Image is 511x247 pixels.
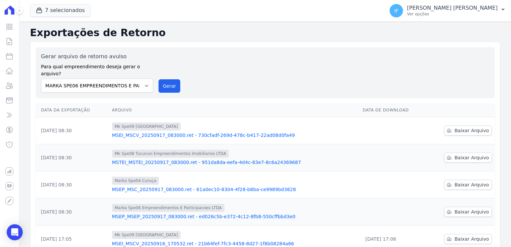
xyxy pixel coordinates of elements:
[444,180,492,190] a: Baixar Arquivo
[112,159,357,166] a: MSTEI_MSTEI_20250917_083000.ret - 951da8da-eefa-4d4c-83e7-8c6a24369687
[444,126,492,136] a: Baixar Arquivo
[454,154,489,161] span: Baixar Arquivo
[407,11,498,17] p: Ver opções
[36,144,109,171] td: [DATE] 08:30
[109,103,360,117] th: Arquivo
[454,209,489,215] span: Baixar Arquivo
[454,236,489,242] span: Baixar Arquivo
[36,171,109,198] td: [DATE] 08:30
[112,240,357,247] a: MSEI_MSCV_20250916_170532.ret - 21b64fef-7fc3-4458-8d27-1f8b08284a66
[384,1,511,20] button: IF [PERSON_NAME] [PERSON_NAME] Ver opções
[454,127,489,134] span: Baixar Arquivo
[36,103,109,117] th: Data da Exportação
[112,204,224,212] span: Marka Spe06 Empreendimentos E Participacoes LTDA
[112,213,357,220] a: MSEP_MSEP_20250917_083000.ret - ed026c5b-e372-4c12-8fb8-550cffbbd3e0
[407,5,498,11] p: [PERSON_NAME] [PERSON_NAME]
[112,122,181,131] span: Mk Spe09 [GEOGRAPHIC_DATA]
[112,177,159,185] span: Marka Spe04 Curuça
[7,224,23,240] div: Open Intercom Messenger
[30,4,91,17] button: 7 selecionados
[360,103,426,117] th: Data de Download
[444,153,492,163] a: Baixar Arquivo
[454,181,489,188] span: Baixar Arquivo
[30,27,500,39] h2: Exportações de Retorno
[36,198,109,226] td: [DATE] 08:30
[394,8,398,13] span: IF
[444,234,492,244] a: Baixar Arquivo
[41,61,153,77] label: Para qual empreendimento deseja gerar o arquivo?
[444,207,492,217] a: Baixar Arquivo
[159,79,181,93] button: Gerar
[41,53,153,61] label: Gerar arquivo de retorno avulso
[36,117,109,144] td: [DATE] 08:30
[112,231,181,239] span: Mk Spe09 [GEOGRAPHIC_DATA]
[112,150,229,158] span: Mk Spe08 Tucuruvi Empreendimentos Imobiliarios LTDA
[112,132,357,139] a: MSEI_MSCV_20250917_083000.ret - 730cfadf-269d-478c-b417-22ad08d0fa49
[112,186,357,193] a: MSEP_MSC_20250917_083000.ret - 61a0ec10-8304-4f28-b8ba-ce9989bd3828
